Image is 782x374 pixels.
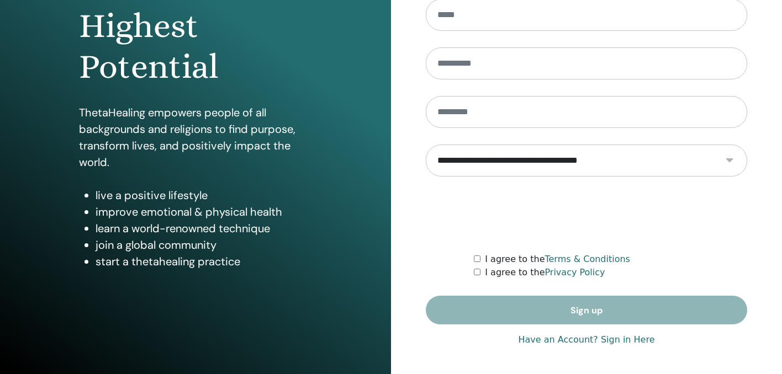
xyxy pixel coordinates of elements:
[96,237,312,253] li: join a global community
[485,266,605,279] label: I agree to the
[96,187,312,204] li: live a positive lifestyle
[545,267,605,277] a: Privacy Policy
[96,253,312,270] li: start a thetahealing practice
[518,333,654,346] a: Have an Account? Sign in Here
[96,204,312,220] li: improve emotional & physical health
[485,253,630,266] label: I agree to the
[503,193,670,236] iframe: reCAPTCHA
[79,104,312,170] p: ThetaHealing empowers people of all backgrounds and religions to find purpose, transform lives, a...
[96,220,312,237] li: learn a world-renowned technique
[545,254,630,264] a: Terms & Conditions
